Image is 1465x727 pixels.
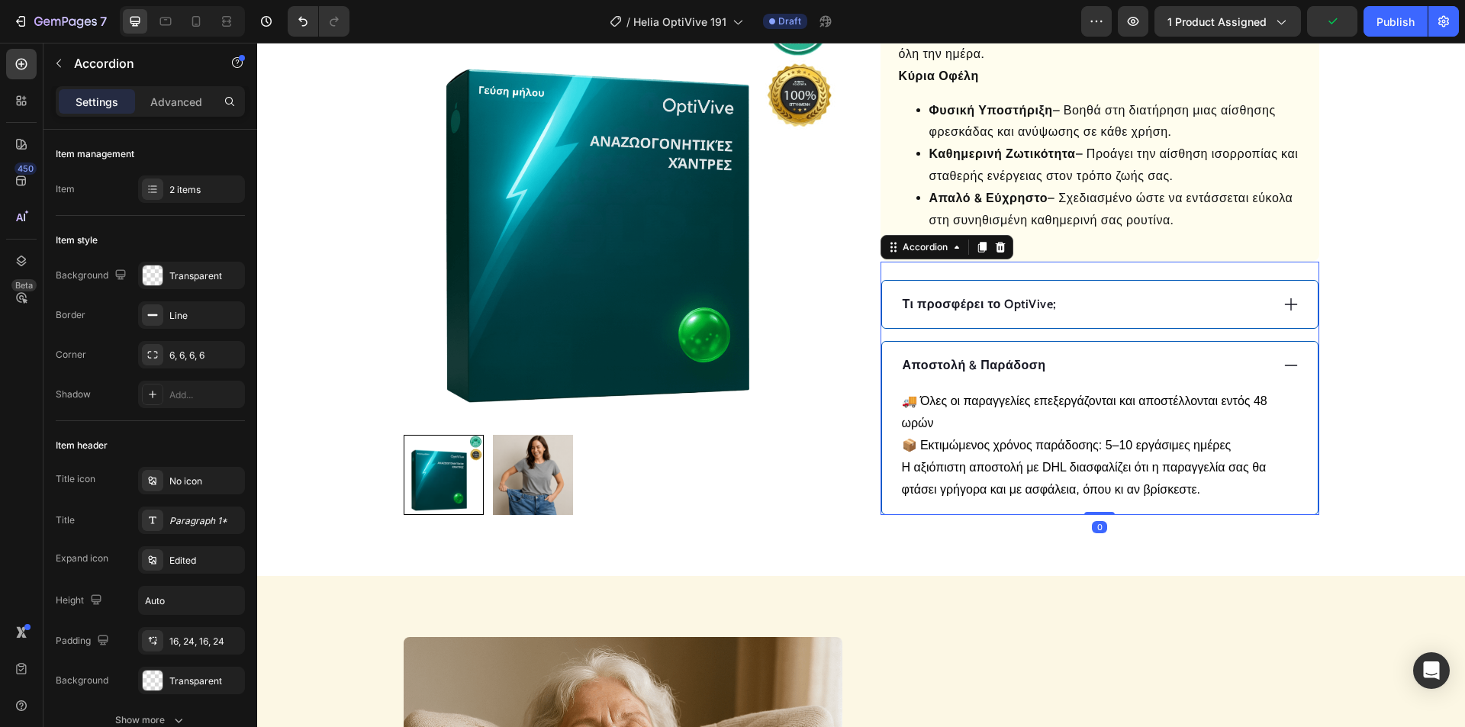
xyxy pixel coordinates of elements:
div: Title icon [56,472,95,486]
p: Τι προσφέρει το OptiVive; [646,253,800,271]
li: – Προάγει την αίσθηση ισορροπίας και σταθερής ενέργειας στον τρόπο ζωής σας. [672,101,1044,145]
div: Accordion [642,198,694,211]
div: Open Intercom Messenger [1413,652,1450,689]
span: 1 product assigned [1167,14,1267,30]
strong: Απαλό & Εύχρηστο [672,148,791,162]
div: Padding [56,631,112,651]
div: Background [56,674,108,687]
p: Settings [76,94,118,110]
div: Item management [56,147,134,161]
div: 16, 24, 16, 24 [169,635,241,648]
div: Transparent [169,674,241,688]
div: Paragraph 1* [169,514,241,528]
div: Title [56,513,75,527]
div: Line [169,309,241,323]
div: Background [56,265,130,286]
div: Item header [56,439,108,452]
div: No icon [169,474,241,488]
li: – Σχεδιασμένο ώστε να εντάσσεται εύκολα στη συνηθισμένη καθημερινή σας ρουτίνα. [672,145,1044,189]
span: Helia OptiVive 191 [633,14,726,30]
div: Edited [169,554,241,568]
p: Αποστολή & Παράδοση [646,314,789,332]
div: Shadow [56,388,91,401]
div: Beta [11,279,37,291]
p: 🚚 Όλες οι παραγγελίες επεξεργάζονται και αποστέλλονται εντός 48 ωρών 📦 Εκτιμώμενος χρόνος παράδοσ... [645,348,1041,458]
div: Height [56,590,105,611]
div: 0 [835,478,850,491]
button: 7 [6,6,114,37]
p: Accordion [74,54,204,72]
span: Draft [778,14,801,28]
iframe: Design area [257,43,1465,727]
li: – Βοηθά στη διατήρηση μιας αίσθησης φρεσκάδας και ανύψωσης σε κάθε χρήση. [672,57,1044,101]
button: Publish [1364,6,1428,37]
p: 7 [100,12,107,31]
strong: Καθημερινή Ζωτικότητα [672,104,819,118]
div: Corner [56,348,86,362]
div: Expand icon [56,552,108,565]
span: / [626,14,630,30]
div: Rich Text Editor. Editing area: main [643,311,791,334]
div: Add... [169,388,241,402]
button: 1 product assigned [1154,6,1301,37]
div: 450 [14,162,37,175]
div: Publish [1376,14,1415,30]
div: 2 items [169,183,241,197]
div: Transparent [169,269,241,283]
p: Advanced [150,94,202,110]
div: 6, 6, 6, 6 [169,349,241,362]
div: Rich Text Editor. Editing area: main [643,250,802,273]
div: Undo/Redo [288,6,349,37]
div: Border [56,308,85,322]
div: Item [56,182,75,196]
input: Auto [139,587,244,614]
strong: Φυσική Υποστήριξη [672,60,796,75]
div: Item style [56,233,98,247]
